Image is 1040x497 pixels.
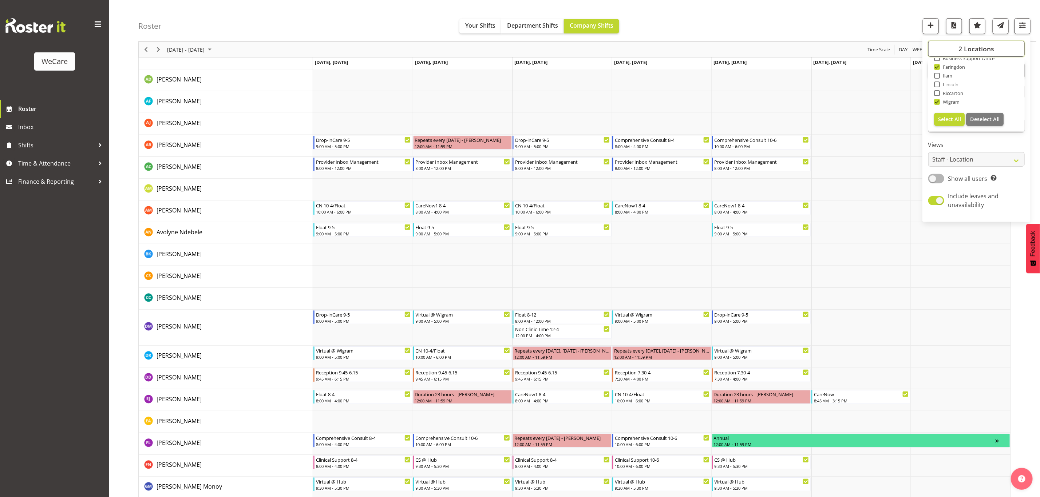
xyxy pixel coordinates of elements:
td: Deepti Raturi resource [139,346,313,367]
td: Avolyne Ndebele resource [139,222,313,244]
button: Feedback - Show survey [1026,224,1040,273]
div: CN 10-4/Float [316,202,411,209]
span: Finance & Reporting [18,176,95,187]
a: [PERSON_NAME] [157,271,202,280]
div: Duration 23 hours - [PERSON_NAME] [714,390,809,398]
div: Provider Inbox Management [515,158,610,165]
div: Andrew Casburn"s event - Provider Inbox Management Begin From Thursday, September 11, 2025 at 8:0... [612,158,711,171]
div: CareNow1 8-4 [416,202,510,209]
div: Avolyne Ndebele"s event - Float 9-5 Begin From Monday, September 8, 2025 at 9:00:00 AM GMT+12:00 ... [313,223,412,237]
div: Gladie Monoy"s event - Virtual @ Hub Begin From Monday, September 8, 2025 at 9:30:00 AM GMT+12:00... [313,477,412,491]
span: Week [912,45,926,54]
td: Amy Johannsen resource [139,113,313,135]
div: Float 9-5 [316,223,411,231]
div: Duration 23 hours - [PERSON_NAME] [415,390,510,398]
td: Deepti Mahajan resource [139,310,313,346]
div: Drop-inCare 9-5 [316,311,411,318]
div: 9:45 AM - 6:15 PM [416,376,510,382]
td: Ena Advincula resource [139,411,313,433]
div: Drop-inCare 9-5 [515,136,610,143]
span: [DATE] - [DATE] [166,45,205,54]
div: 10:00 AM - 6:00 PM [615,463,709,469]
a: [PERSON_NAME] Monoy [157,482,222,491]
a: [PERSON_NAME] [157,460,202,469]
div: CN 10-4/Float [615,390,709,398]
button: Highlight an important date within the roster. [969,18,985,34]
div: Ashley Mendoza"s event - CareNow1 8-4 Begin From Tuesday, September 9, 2025 at 8:00:00 AM GMT+12:... [413,201,512,215]
div: Ella Jarvis"s event - Duration 23 hours - Ella Jarvis Begin From Friday, September 12, 2025 at 12... [712,390,811,404]
div: Andrew Casburn"s event - Provider Inbox Management Begin From Tuesday, September 9, 2025 at 8:00:... [413,158,512,171]
div: Deepti Mahajan"s event - Float 8-12 Begin From Wednesday, September 10, 2025 at 8:00:00 AM GMT+12... [513,310,612,324]
div: 10:00 AM - 6:00 PM [416,441,510,447]
span: Time Scale [867,45,891,54]
span: [PERSON_NAME] [157,141,202,149]
div: Float 8-12 [515,311,610,318]
div: CS @ Hub [416,456,510,463]
span: Ilam [940,73,953,79]
div: Andrew Casburn"s event - Provider Inbox Management Begin From Friday, September 12, 2025 at 8:00:... [712,158,811,171]
button: Deselect All [966,113,1004,126]
div: 9:00 AM - 5:00 PM [615,318,709,324]
a: [PERSON_NAME] [157,119,202,127]
div: Felize Lacson"s event - Repeats every wednesday - Felize Lacson Begin From Wednesday, September 1... [513,434,612,448]
td: Firdous Naqvi resource [139,455,313,477]
div: Comprehensive Consult 8-4 [316,434,411,441]
div: 9:00 AM - 5:00 PM [316,354,411,360]
button: Download a PDF of the roster according to the set date range. [946,18,962,34]
div: 12:00 AM - 11:59 PM [714,398,809,403]
button: Previous [141,45,151,54]
div: 9:00 AM - 5:00 PM [316,231,411,236]
div: Deepti Raturi"s event - CN 10-4/Float Begin From Tuesday, September 9, 2025 at 10:00:00 AM GMT+12... [413,346,512,360]
div: Deepti Mahajan"s event - Drop-inCare 9-5 Begin From Friday, September 12, 2025 at 9:00:00 AM GMT+... [712,310,811,324]
a: [PERSON_NAME] [157,351,202,360]
div: 10:00 AM - 6:00 PM [615,441,709,447]
div: 9:00 AM - 5:00 PM [416,318,510,324]
div: 12:00 PM - 4:00 PM [515,333,610,338]
div: Felize Lacson"s event - Comprehensive Consult 10-6 Begin From Thursday, September 11, 2025 at 10:... [612,434,711,448]
span: Wigram [940,99,960,105]
div: Provider Inbox Management [615,158,709,165]
a: [PERSON_NAME] [157,438,202,447]
div: 12:00 AM - 11:59 PM [415,398,510,403]
div: 8:00 AM - 12:00 PM [615,165,709,171]
div: Previous [140,42,152,57]
span: [PERSON_NAME] [157,184,202,192]
div: 9:00 AM - 5:00 PM [416,231,510,236]
div: Float 8-4 [316,390,411,398]
div: 8:00 AM - 12:00 PM [715,165,809,171]
div: Provider Inbox Management [416,158,510,165]
span: Faringdon [940,64,965,70]
h4: Roster [138,22,162,30]
div: 8:00 AM - 4:00 PM [316,463,411,469]
td: Andrew Casburn resource [139,157,313,179]
div: 12:00 AM - 11:59 PM [614,354,709,360]
span: [PERSON_NAME] Monoy [157,482,222,490]
button: Next [154,45,163,54]
div: 12:00 AM - 11:59 PM [714,441,996,447]
a: [PERSON_NAME] [157,162,202,171]
td: Brian Ko resource [139,244,313,266]
button: Send a list of all shifts for the selected filtered period to all rostered employees. [993,18,1009,34]
div: CN 10-4/Float [416,347,510,354]
a: [PERSON_NAME] [157,417,202,425]
span: [PERSON_NAME] [157,163,202,171]
div: 8:00 AM - 4:00 PM [515,398,610,403]
div: 8:00 AM - 4:00 PM [615,143,709,149]
span: Day [898,45,908,54]
div: Repeats every [DATE] - [PERSON_NAME] [514,434,610,441]
span: Include leaves and unavailability [948,192,999,209]
div: 10:00 AM - 6:00 PM [615,398,709,403]
div: Float 9-5 [515,223,610,231]
span: [PERSON_NAME] [157,75,202,83]
button: Department Shifts [501,19,564,33]
div: Virtual @ Wigram [316,347,411,354]
a: [PERSON_NAME] [157,322,202,331]
span: Deselect All [970,116,1000,123]
div: 8:00 AM - 12:00 PM [515,165,610,171]
div: Reception 9.45-6.15 [515,369,610,376]
button: September 08 - 14, 2025 [166,45,215,54]
span: [PERSON_NAME] [157,250,202,258]
div: Comprehensive Consult 8-4 [615,136,709,143]
span: Department Shifts [507,21,558,29]
span: Avolyne Ndebele [157,228,202,236]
